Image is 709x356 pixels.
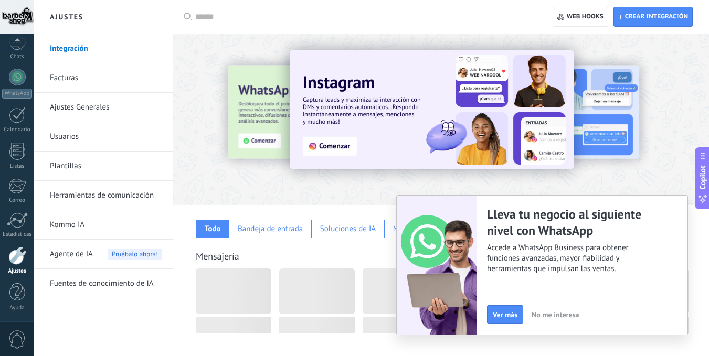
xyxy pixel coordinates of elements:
span: No me interesa [532,311,579,318]
a: Agente de IAPruébalo ahora! [50,240,162,269]
img: WaLite-migration.png [397,196,477,335]
a: Plantillas [50,152,162,181]
li: Kommo IA [34,210,173,240]
div: Estadísticas [2,231,33,238]
a: Herramientas de comunicación [50,181,162,210]
img: Slide 1 [290,50,574,169]
li: Facturas [34,63,173,93]
span: Crear integración [625,13,688,21]
a: Mensajería [196,250,239,262]
li: Plantillas [34,152,173,181]
li: Herramientas de comunicación [34,181,173,210]
div: Soluciones de IA [320,224,376,234]
a: Ajustes Generales [50,93,162,122]
div: WhatsApp [2,89,32,99]
span: Pruébalo ahora! [108,249,162,260]
li: Agente de IA [34,240,173,269]
li: Usuarios [34,122,173,152]
span: Web hooks [567,13,604,21]
button: No me interesa [527,307,584,322]
div: Ayuda [2,305,33,311]
a: Usuarios [50,122,162,152]
button: Crear integración [613,7,693,27]
div: Chats [2,53,33,60]
span: Ver más [493,311,517,318]
span: Copilot [697,165,708,189]
span: Accede a WhatsApp Business para obtener funciones avanzadas, mayor fiabilidad y herramientas que ... [487,243,658,274]
li: Integración [34,34,173,63]
li: Ajustes Generales [34,93,173,122]
div: Ajustes [2,268,33,275]
div: Más colecciones [393,224,447,234]
h2: Lleva tu negocio al siguiente nivel con WhatsApp [487,206,658,239]
a: Fuentes de conocimiento de IA [50,269,162,298]
span: Agente de IA [50,240,93,269]
div: Bandeja de entrada [238,224,303,234]
div: Todo [205,224,221,234]
a: Facturas [50,63,162,93]
li: Fuentes de conocimiento de IA [34,269,173,298]
div: Correo [2,197,33,204]
a: Integración [50,34,162,63]
button: Web hooks [553,7,608,27]
button: Ver más [487,305,523,324]
a: Kommo IA [50,210,162,240]
div: Calendario [2,126,33,133]
div: Listas [2,163,33,170]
